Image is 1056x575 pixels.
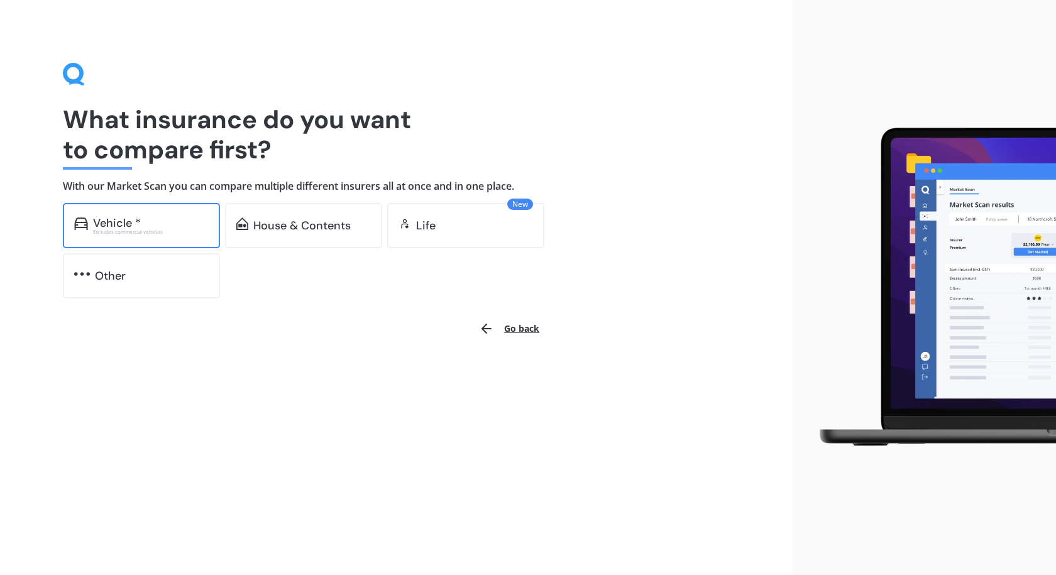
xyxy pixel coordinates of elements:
button: Go back [471,314,547,344]
img: life.f720d6a2d7cdcd3ad642.svg [399,217,411,230]
div: Other [95,270,126,282]
h1: What insurance do you want to compare first? [63,104,729,165]
div: Vehicle * [93,217,141,229]
img: home-and-contents.b802091223b8502ef2dd.svg [236,217,248,230]
img: other.81dba5aafe580aa69f38.svg [74,268,90,280]
img: laptop.webp [802,121,1056,454]
div: Excludes commercial vehicles [93,229,209,234]
h4: With our Market Scan you can compare multiple different insurers all at once and in one place. [63,180,729,193]
div: House & Contents [253,219,351,232]
div: Life [416,219,436,232]
span: New [507,199,533,210]
img: car.f15378c7a67c060ca3f3.svg [74,217,88,230]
